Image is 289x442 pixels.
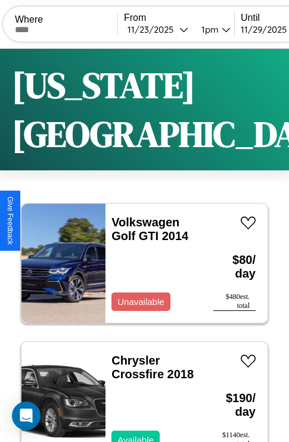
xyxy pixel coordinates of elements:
label: Where [15,14,117,25]
h3: $ 190 / day [213,379,256,431]
div: Give Feedback [6,197,14,245]
h3: $ 80 / day [213,241,256,292]
a: Volkswagen Golf GTI 2014 [111,216,188,242]
label: From [124,13,234,23]
button: 1pm [192,23,234,36]
div: 1pm [195,24,222,35]
div: Open Intercom Messenger [12,401,41,430]
div: $ 480 est. total [213,292,256,311]
a: Chrysler Crossfire 2018 [111,354,194,381]
button: 11/23/2025 [124,23,192,36]
p: Unavailable [117,294,164,310]
div: 11 / 23 / 2025 [128,24,179,35]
